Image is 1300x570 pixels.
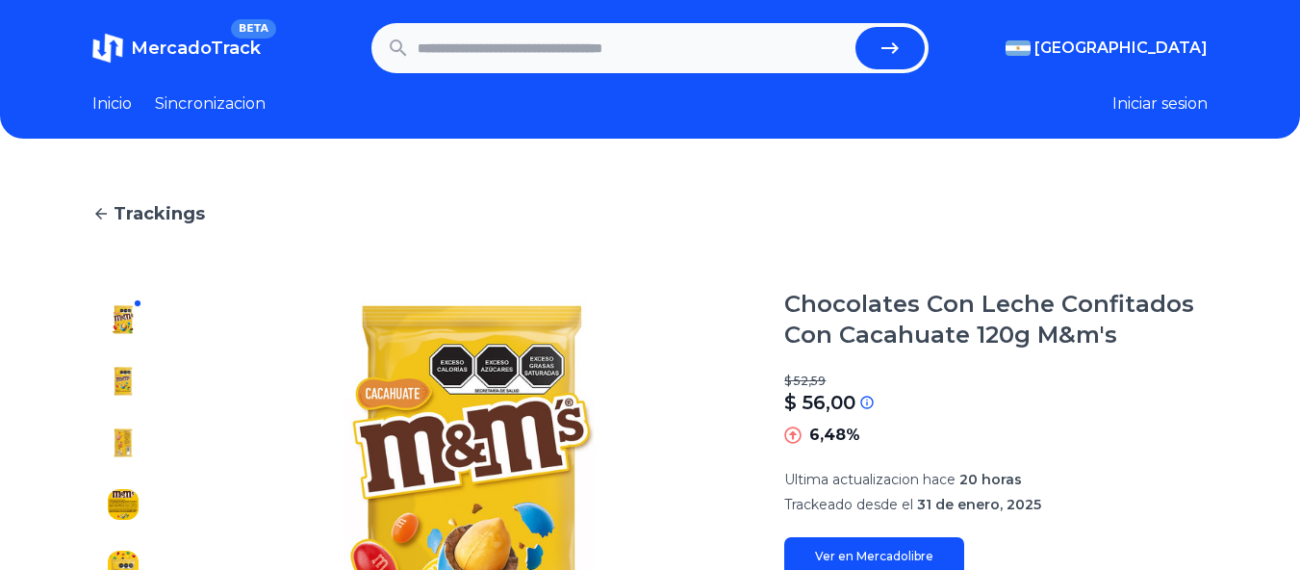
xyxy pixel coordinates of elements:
img: MercadoTrack [92,33,123,64]
img: Argentina [1006,40,1031,56]
a: Trackings [92,200,1208,227]
span: Trackeado desde el [784,496,913,513]
button: Iniciar sesion [1112,92,1208,116]
span: MercadoTrack [131,38,261,59]
p: $ 52,59 [784,374,1208,389]
img: Chocolates Con Leche Confitados Con Cacahuate 120g M&m's [108,304,139,335]
button: [GEOGRAPHIC_DATA] [1006,37,1208,60]
span: [GEOGRAPHIC_DATA] [1034,37,1208,60]
a: Inicio [92,92,132,116]
span: BETA [231,19,276,39]
img: Chocolates Con Leche Confitados Con Cacahuate 120g M&m's [108,366,139,397]
a: MercadoTrackBETA [92,33,261,64]
span: Trackings [114,200,205,227]
img: Chocolates Con Leche Confitados Con Cacahuate 120g M&m's [108,489,139,520]
p: $ 56,00 [784,389,855,416]
img: Chocolates Con Leche Confitados Con Cacahuate 120g M&m's [108,427,139,458]
p: 6,48% [809,424,860,447]
span: 20 horas [959,471,1022,488]
a: Sincronizacion [155,92,266,116]
h1: Chocolates Con Leche Confitados Con Cacahuate 120g M&m's [784,289,1208,350]
span: Ultima actualizacion hace [784,471,956,488]
span: 31 de enero, 2025 [917,496,1041,513]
